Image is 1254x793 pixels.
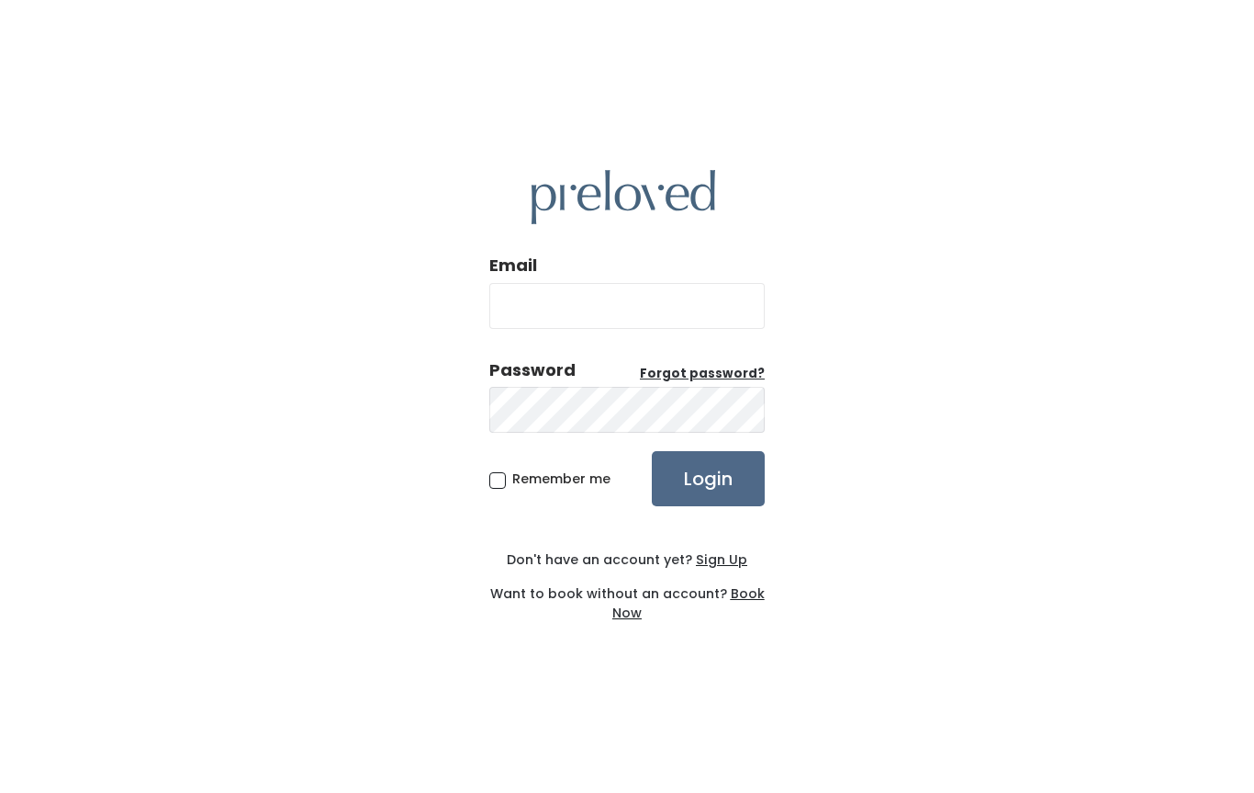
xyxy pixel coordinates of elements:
a: Book Now [612,584,765,622]
input: Login [652,451,765,506]
u: Forgot password? [640,365,765,382]
div: Password [489,358,576,382]
a: Sign Up [692,550,747,569]
a: Forgot password? [640,365,765,383]
u: Sign Up [696,550,747,569]
img: preloved logo [532,170,715,224]
div: Want to book without an account? [489,570,765,623]
div: Don't have an account yet? [489,550,765,570]
span: Remember me [512,470,610,488]
label: Email [489,254,537,278]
